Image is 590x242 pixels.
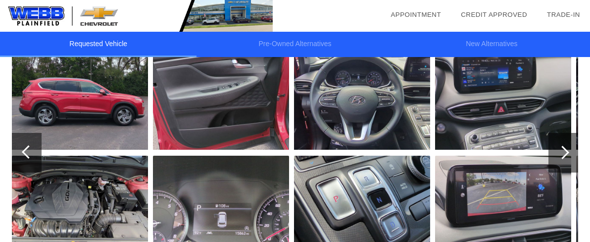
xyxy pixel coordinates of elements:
img: 4077a613-038e-47a1-937a-bfeb0468a057.jpg [294,48,430,150]
img: 453abc9e-fb1c-41ad-ada1-66b73b123586.jpg [12,48,148,150]
li: New Alternatives [393,32,590,57]
a: Credit Approved [461,11,527,18]
a: Trade-In [547,11,580,18]
li: Pre-Owned Alternatives [197,32,393,57]
img: c3cdfe24-2feb-4b53-a3b5-d3d43ad86d5e.jpg [153,48,289,150]
img: e6d52c81-6936-4341-8076-f2f244d2fc79.jpg [435,48,571,150]
a: Appointment [391,11,441,18]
